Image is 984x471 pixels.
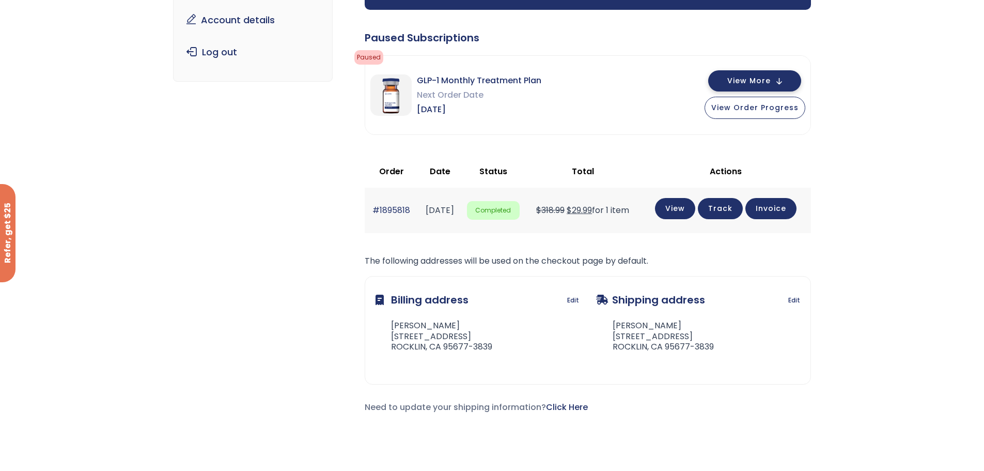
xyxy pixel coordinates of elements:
span: $ [567,204,572,216]
span: View Order Progress [711,102,799,113]
span: [DATE] [417,102,541,117]
p: The following addresses will be used on the checkout page by default. [365,254,811,268]
h3: Shipping address [596,287,705,313]
span: Paused [354,50,383,65]
span: Order [379,165,404,177]
span: 29.99 [567,204,592,216]
a: Log out [181,41,324,63]
div: Paused Subscriptions [365,31,811,45]
span: Status [479,165,507,177]
a: Click Here [546,401,588,413]
span: View More [727,78,771,84]
span: Total [572,165,594,177]
del: $318.99 [536,204,565,216]
span: Completed [467,201,520,220]
button: View Order Progress [705,97,805,119]
time: [DATE] [426,204,454,216]
span: Actions [710,165,742,177]
address: [PERSON_NAME] [STREET_ADDRESS] ROCKLIN, CA 95677-3839 [596,321,714,353]
span: GLP-1 Monthly Treatment Plan [417,73,541,88]
h3: Billing address [376,287,468,313]
span: Date [430,165,450,177]
a: Track [698,198,743,219]
a: Edit [788,293,800,308]
address: [PERSON_NAME] [STREET_ADDRESS] ROCKLIN, CA 95677-3839 [376,321,492,353]
td: for 1 item [525,188,641,233]
a: View [655,198,695,219]
span: Next Order Date [417,88,541,102]
a: Account details [181,9,324,31]
span: Need to update your shipping information? [365,401,588,413]
a: Edit [567,293,579,308]
a: Invoice [745,198,796,219]
button: View More [708,70,801,92]
a: #1895818 [372,204,410,216]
